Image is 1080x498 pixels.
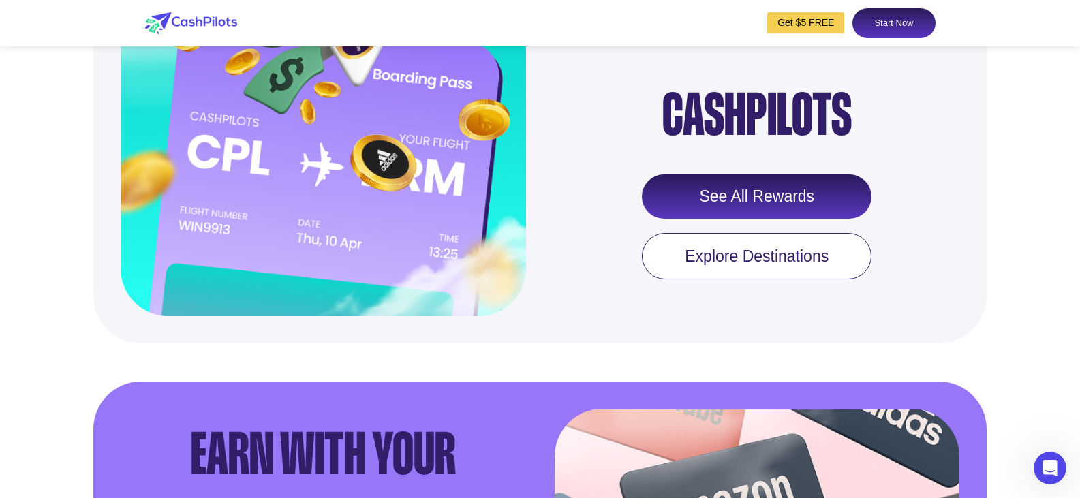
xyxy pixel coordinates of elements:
a: Start Now [852,8,935,38]
img: logo [145,12,237,34]
iframe: Intercom live chat [1034,452,1066,484]
a: See All Rewards [642,174,871,219]
a: Explore Destinations [642,233,871,279]
a: Get $5 FREE [767,12,844,33]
